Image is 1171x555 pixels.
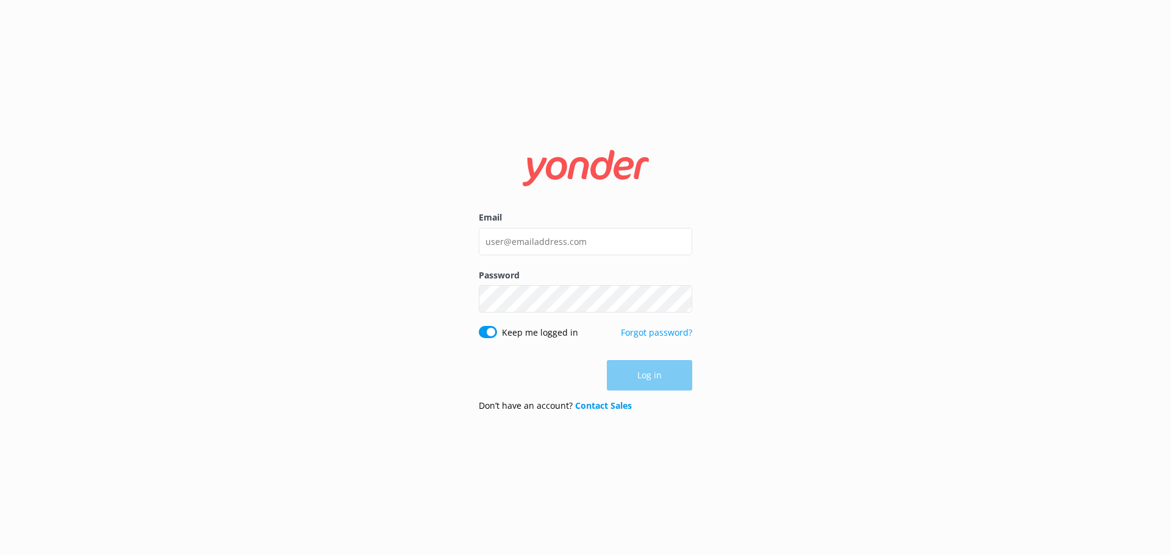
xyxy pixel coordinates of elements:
a: Forgot password? [621,327,692,338]
button: Show password [668,287,692,311]
label: Email [479,211,692,224]
label: Password [479,269,692,282]
input: user@emailaddress.com [479,228,692,255]
p: Don’t have an account? [479,399,632,412]
label: Keep me logged in [502,326,578,339]
a: Contact Sales [575,400,632,411]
